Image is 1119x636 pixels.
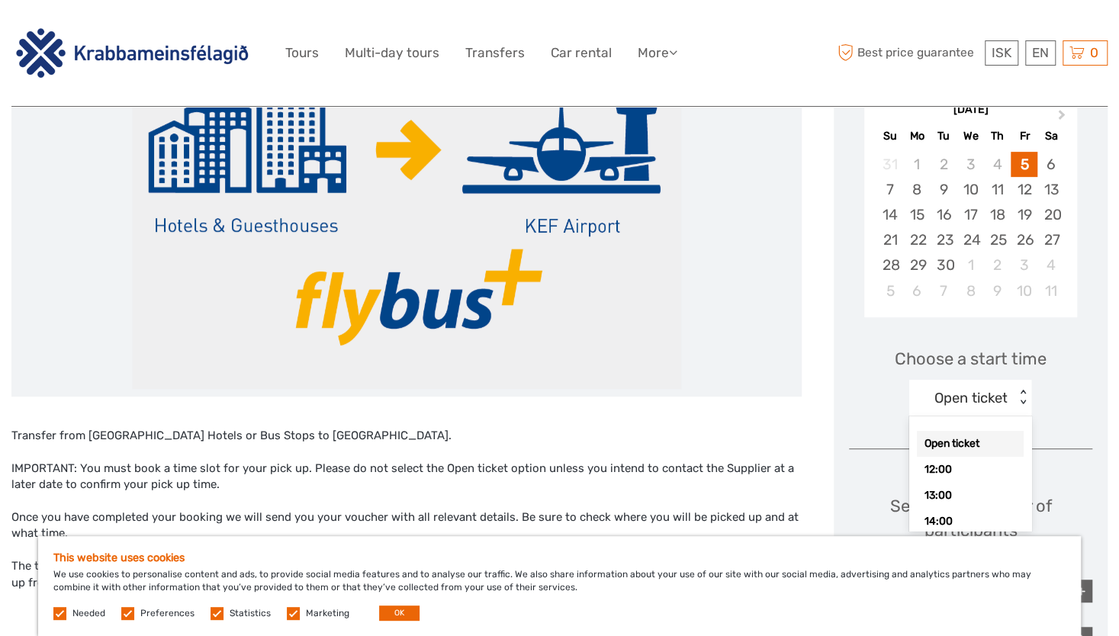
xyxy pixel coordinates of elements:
div: Choose Sunday, September 21st, 2025 [876,227,903,252]
div: Choose Friday, October 10th, 2025 [1011,278,1037,304]
div: Choose Thursday, September 25th, 2025 [984,227,1011,252]
div: Sa [1037,126,1064,146]
div: Choose Monday, September 29th, 2025 [903,252,930,278]
div: IMPORTANT: You must book a time slot for your pick up. Please do not select the Open ticket optio... [11,461,802,493]
div: Choose Saturday, October 11th, 2025 [1037,278,1064,304]
div: Choose Friday, October 3rd, 2025 [1011,252,1037,278]
div: Choose Friday, September 12th, 2025 [1011,177,1037,202]
div: Choose Tuesday, October 7th, 2025 [931,278,957,304]
div: Choose Wednesday, October 8th, 2025 [957,278,984,304]
div: Choose Sunday, September 28th, 2025 [876,252,903,278]
div: Choose Thursday, October 9th, 2025 [984,278,1011,304]
div: Open ticket [917,431,1024,457]
div: Choose Wednesday, September 17th, 2025 [957,202,984,227]
div: Not available Sunday, August 31st, 2025 [876,152,903,177]
button: Next Month [1051,106,1076,130]
div: + [1069,580,1092,602]
div: Choose Tuesday, September 16th, 2025 [931,202,957,227]
div: Mo [903,126,930,146]
div: 14:00 [917,509,1024,535]
h5: This website uses cookies [53,551,1066,564]
div: 13:00 [917,483,1024,509]
div: Choose Saturday, September 20th, 2025 [1037,202,1064,227]
span: Transfer from [GEOGRAPHIC_DATA] Hotels or Bus Stops [11,429,315,442]
span: ISK [992,45,1011,60]
div: Choose Sunday, October 5th, 2025 [876,278,903,304]
div: Choose Thursday, September 11th, 2025 [984,177,1011,202]
span: to [GEOGRAPHIC_DATA]. [318,429,452,442]
div: Choose Wednesday, September 10th, 2025 [957,177,984,202]
div: Not available Wednesday, September 3rd, 2025 [957,152,984,177]
div: Select the number of participants [849,494,1092,564]
div: Th [984,126,1011,146]
div: Once you have completed your booking we will send you your voucher with all relevant details. Be ... [11,509,802,542]
img: 3142-b3e26b51-08fe-4449-b938-50ec2168a4a0_logo_big.png [11,25,253,81]
div: Choose Monday, September 8th, 2025 [903,177,930,202]
div: Choose Saturday, September 27th, 2025 [1037,227,1064,252]
div: < > [1017,390,1030,406]
div: Choose Thursday, October 2nd, 2025 [984,252,1011,278]
label: Preferences [140,607,195,620]
span: Choose a start time [895,347,1047,371]
a: More [638,42,677,64]
div: Choose Wednesday, October 1st, 2025 [957,252,984,278]
div: Tu [931,126,957,146]
div: Choose Tuesday, September 9th, 2025 [931,177,957,202]
label: Statistics [230,607,271,620]
div: Choose Monday, October 6th, 2025 [903,278,930,304]
div: Choose Sunday, September 14th, 2025 [876,202,903,227]
div: Choose Monday, September 15th, 2025 [903,202,930,227]
a: Tours [285,42,319,64]
div: Fr [1011,126,1037,146]
div: Not available Thursday, September 4th, 2025 [984,152,1011,177]
label: Marketing [306,607,349,620]
div: Choose Sunday, September 7th, 2025 [876,177,903,202]
div: Choose Saturday, September 6th, 2025 [1037,152,1064,177]
div: month 2025-09 [869,152,1072,304]
label: Needed [72,607,105,620]
div: Choose Monday, September 22nd, 2025 [903,227,930,252]
div: Choose Friday, September 5th, 2025 [1011,152,1037,177]
div: Choose Wednesday, September 24th, 2025 [957,227,984,252]
div: Choose Saturday, October 4th, 2025 [1037,252,1064,278]
a: Car rental [551,42,612,64]
div: [DATE] [864,102,1077,118]
img: 712a0e43dd27461abbb2e424cb7ebcd4_main_slider.png [132,23,681,389]
div: We use cookies to personalise content and ads, to provide social media features and to analyse ou... [38,536,1081,636]
div: Choose Friday, September 26th, 2025 [1011,227,1037,252]
div: Choose Thursday, September 18th, 2025 [984,202,1011,227]
a: Multi-day tours [345,42,439,64]
div: 12:00 [917,457,1024,483]
div: Open ticket [934,388,1007,408]
button: OK [379,605,420,621]
div: EN [1025,40,1056,66]
div: Not available Monday, September 1st, 2025 [903,152,930,177]
a: Transfers [465,42,525,64]
p: We're away right now. Please check back later! [21,27,172,39]
div: Choose Tuesday, September 23rd, 2025 [931,227,957,252]
div: Choose Tuesday, September 30th, 2025 [931,252,957,278]
div: The time slot you select is for the bus departure from the main terminal. Your pick up will then ... [11,558,802,591]
div: Choose Friday, September 19th, 2025 [1011,202,1037,227]
div: We [957,126,984,146]
span: 0 [1088,45,1101,60]
button: Open LiveChat chat widget [175,24,194,42]
div: Su [876,126,903,146]
div: Not available Tuesday, September 2nd, 2025 [931,152,957,177]
div: Choose Saturday, September 13th, 2025 [1037,177,1064,202]
span: Best price guarantee [834,40,981,66]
